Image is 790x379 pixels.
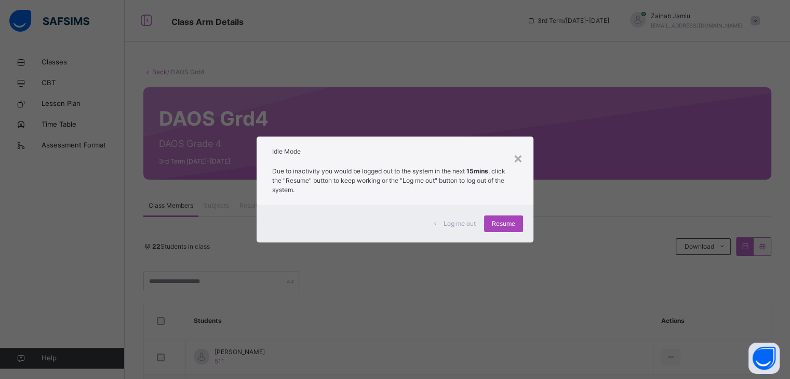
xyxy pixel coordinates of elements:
[466,167,488,175] strong: 15mins
[272,167,517,195] p: Due to inactivity you would be logged out to the system in the next , click the "Resume" button t...
[272,147,517,156] h2: Idle Mode
[748,343,780,374] button: Open asap
[492,219,515,228] span: Resume
[513,147,523,169] div: ×
[444,219,476,228] span: Log me out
